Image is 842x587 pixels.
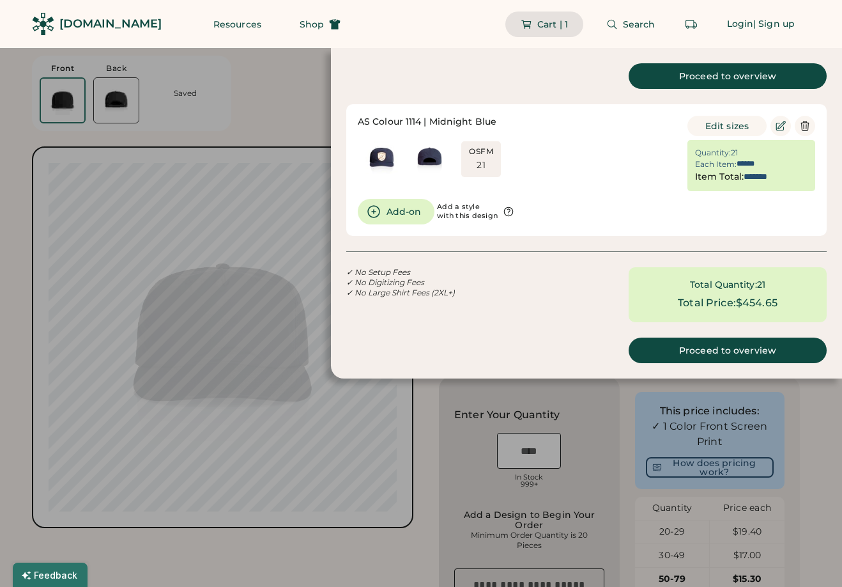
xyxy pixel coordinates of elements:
div: 21 [731,148,738,158]
div: | Sign up [753,18,795,31]
button: Resources [198,12,277,37]
em: ✓ No Large Shirt Fees (2XL+) [346,288,455,297]
div: Total Price: [678,295,736,311]
img: Rendered Logo - Screens [32,13,54,35]
span: Cart | 1 [537,20,568,29]
em: ✓ No Setup Fees [346,267,410,277]
img: generate-image [406,134,454,182]
div: 21 [757,279,765,292]
div: Add a style with this design [437,203,498,221]
button: Shop [284,12,356,37]
a: Proceed to overview [629,338,827,363]
button: Delete [795,116,815,136]
div: Quantity: [695,148,731,158]
span: Search [623,20,655,29]
div: OSFM [469,146,493,157]
div: [DOMAIN_NAME] [59,16,162,32]
button: Edit Product [770,116,791,136]
a: Proceed to overview [629,63,827,89]
button: Cart | 1 [505,12,583,37]
button: Retrieve an order [678,12,704,37]
button: Add-on [358,199,434,224]
button: Edit sizes [687,116,767,136]
div: Proceed to overview [644,72,811,81]
div: 21 [477,159,486,172]
div: AS Colour 1114 | Midnight Blue [358,116,496,129]
div: Total Quantity: [690,279,757,292]
div: $454.65 [736,295,777,311]
div: Each Item: [695,159,737,169]
div: Login [727,18,754,31]
em: ✓ No Digitizing Fees [346,278,424,287]
div: Proceed to overview [644,346,811,355]
div: Item Total: [695,171,744,184]
span: Shop [300,20,324,29]
iframe: Front Chat [781,529,836,584]
button: Search [591,12,671,37]
img: generate-image [358,134,406,182]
